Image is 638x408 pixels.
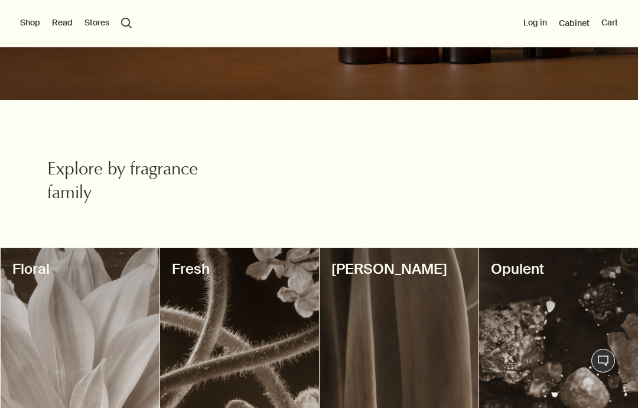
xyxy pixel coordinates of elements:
[12,260,148,279] h3: Floral
[601,17,618,29] button: Cart
[20,17,40,29] button: Shop
[331,260,467,279] h3: [PERSON_NAME]
[52,17,73,29] button: Read
[523,17,547,29] button: Log in
[591,349,615,373] button: Live Assistance
[491,260,626,279] h3: Opulent
[84,17,109,29] button: Stores
[172,260,307,279] h3: Fresh
[47,159,229,206] h2: Explore by fragrance family
[121,18,132,28] button: Open search
[559,18,590,28] a: Cabinet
